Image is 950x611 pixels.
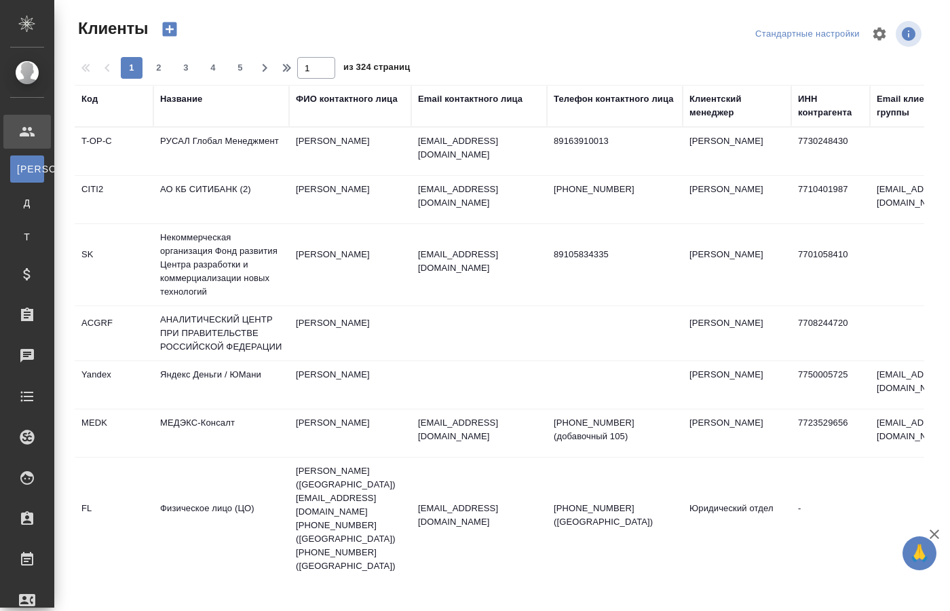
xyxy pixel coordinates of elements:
td: [PERSON_NAME] [289,176,411,223]
div: Email контактного лица [418,92,522,106]
td: [PERSON_NAME] [289,310,411,357]
button: 🙏 [902,536,936,570]
p: [EMAIL_ADDRESS][DOMAIN_NAME] [418,502,540,529]
td: SK [75,241,153,289]
span: 2 [148,61,170,75]
span: из 324 страниц [343,59,410,79]
td: [PERSON_NAME] [683,128,791,175]
span: 🙏 [908,539,931,568]
td: [PERSON_NAME] [683,310,791,357]
div: ИНН контрагента [798,92,863,119]
td: 7723529656 [791,409,870,457]
span: 4 [202,61,224,75]
td: ACGRF [75,310,153,357]
td: [PERSON_NAME] [289,409,411,457]
p: [EMAIL_ADDRESS][DOMAIN_NAME] [418,248,540,275]
td: МЕДЭКС-Консалт [153,409,289,457]
p: [EMAIL_ADDRESS][DOMAIN_NAME] [418,134,540,162]
td: [PERSON_NAME] [289,241,411,289]
a: Д [10,189,44,217]
td: АНАЛИТИЧЕСКИЙ ЦЕНТР ПРИ ПРАВИТЕЛЬСТВЕ РОССИЙСКОЙ ФЕДЕРАЦИИ [153,306,289,360]
div: Код [81,92,98,106]
p: [EMAIL_ADDRESS][DOMAIN_NAME] [418,183,540,210]
p: 89163910013 [554,134,676,148]
button: 5 [229,57,251,79]
td: FL [75,495,153,542]
td: АО КБ СИТИБАНК (2) [153,176,289,223]
span: Т [17,230,37,244]
button: Создать [153,18,186,41]
div: split button [752,24,863,45]
td: РУСАЛ Глобал Менеджмент [153,128,289,175]
td: [PERSON_NAME] [683,241,791,289]
td: Некоммерческая организация Фонд развития Центра разработки и коммерциализации новых технологий [153,224,289,305]
td: CITI2 [75,176,153,223]
td: [PERSON_NAME] [289,361,411,409]
div: Название [160,92,202,106]
td: [PERSON_NAME] [683,409,791,457]
td: Яндекс Деньги / ЮМани [153,361,289,409]
button: 3 [175,57,197,79]
span: Клиенты [75,18,148,39]
p: [EMAIL_ADDRESS][DOMAIN_NAME] [418,416,540,443]
span: [PERSON_NAME] [17,162,37,176]
td: Физическое лицо (ЦО) [153,495,289,542]
p: [PHONE_NUMBER] (добавочный 105) [554,416,676,443]
p: 89105834335 [554,248,676,261]
td: Юридический отдел [683,495,791,542]
a: Т [10,223,44,251]
td: - [791,495,870,542]
td: [PERSON_NAME] [683,361,791,409]
td: 7710401987 [791,176,870,223]
span: Настроить таблицу [863,18,896,50]
td: T-OP-C [75,128,153,175]
p: [PHONE_NUMBER] ([GEOGRAPHIC_DATA]) [554,502,676,529]
div: Телефон контактного лица [554,92,674,106]
td: MEDK [75,409,153,457]
span: 5 [229,61,251,75]
button: 4 [202,57,224,79]
button: 2 [148,57,170,79]
td: 7730248430 [791,128,870,175]
td: 7708244720 [791,310,870,357]
p: [PHONE_NUMBER] [554,183,676,196]
td: [PERSON_NAME] [683,176,791,223]
td: Yandex [75,361,153,409]
td: [PERSON_NAME] ([GEOGRAPHIC_DATA]) [EMAIL_ADDRESS][DOMAIN_NAME] [PHONE_NUMBER] ([GEOGRAPHIC_DATA])... [289,458,411,580]
a: [PERSON_NAME] [10,155,44,183]
span: Д [17,196,37,210]
span: Посмотреть информацию [896,21,924,47]
div: ФИО контактного лица [296,92,398,106]
td: 7750005725 [791,361,870,409]
td: 7701058410 [791,241,870,289]
span: 3 [175,61,197,75]
td: [PERSON_NAME] [289,128,411,175]
div: Клиентский менеджер [689,92,784,119]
